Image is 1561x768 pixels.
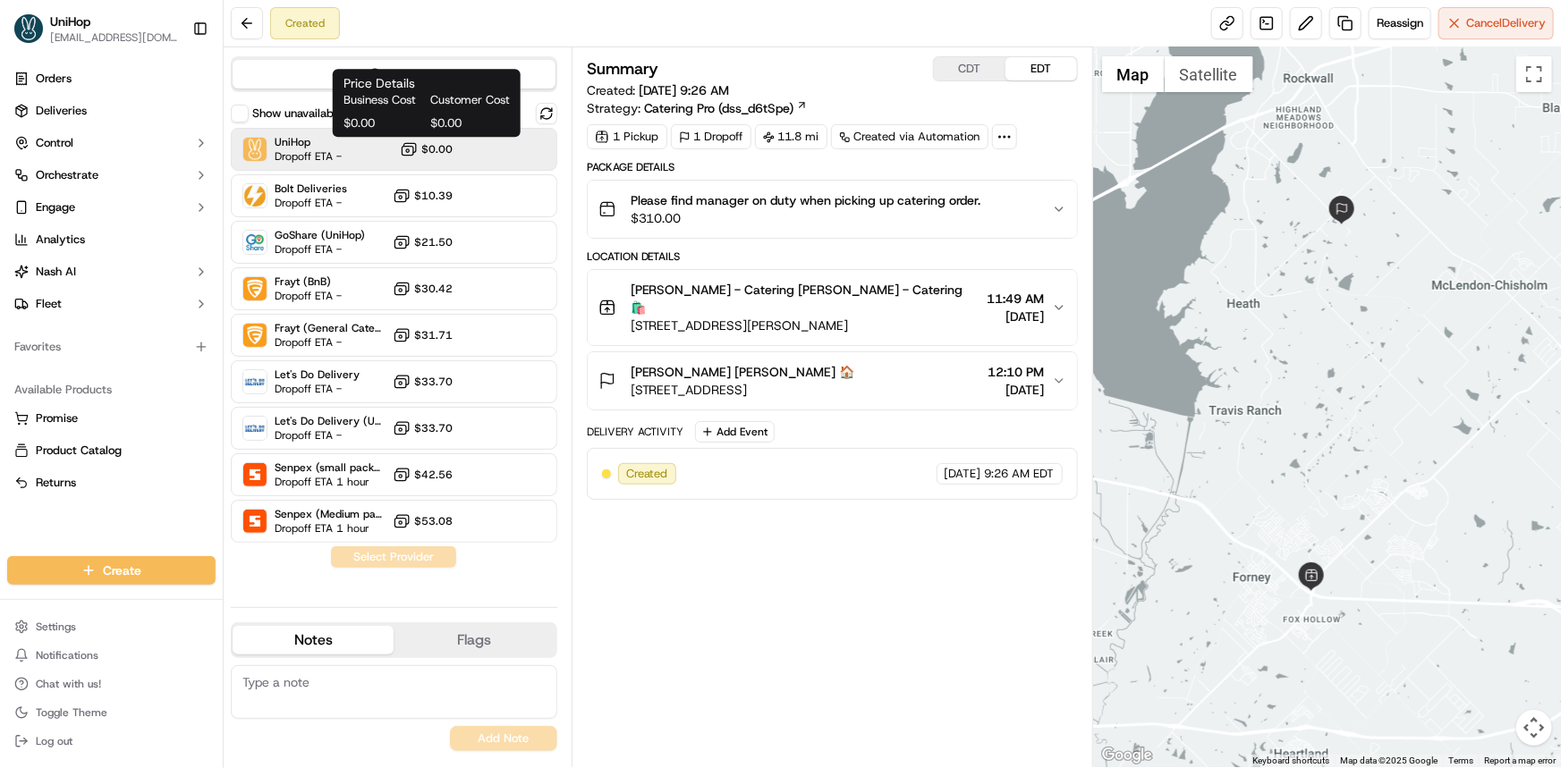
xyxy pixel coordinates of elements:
div: 📗 [18,401,32,416]
button: Fleet [7,290,216,318]
span: • [194,325,200,340]
button: Notes [233,626,394,654]
button: Returns [7,468,216,497]
button: Reassign [1369,7,1431,39]
button: Notifications [7,643,216,668]
span: Created: [587,81,730,99]
button: UniHop [50,13,90,30]
span: $33.70 [414,421,453,435]
h3: Summary [587,61,659,77]
button: Toggle Theme [7,700,216,725]
span: [DATE] [988,308,1045,325]
button: Show street map [1102,56,1165,92]
span: [DATE] [158,277,195,291]
button: $33.70 [393,373,453,391]
span: [STREET_ADDRESS] [631,381,855,399]
span: Dropoff ETA - [275,149,342,164]
span: Knowledge Base [36,400,137,418]
a: Promise [14,410,208,426]
button: Control [7,129,216,157]
button: Nash AI [7,257,216,286]
button: [PERSON_NAME] - Catering [PERSON_NAME] - Catering 🛍️[STREET_ADDRESS][PERSON_NAME]11:49 AM[DATE] [588,270,1077,345]
div: We're available if you need us! [81,189,246,203]
div: Available Products [7,376,216,404]
span: $53.08 [414,514,453,528]
span: $0.00 [430,115,510,131]
img: Let's Do Delivery [243,370,267,393]
div: Past conversations [18,232,120,247]
button: Engage [7,193,216,222]
span: UniHop [275,135,342,149]
div: Package Details [587,160,1078,174]
span: 9:26 AM EDT [985,466,1055,482]
a: 💻API Documentation [144,392,294,425]
span: $21.50 [414,235,453,249]
img: Let's Do Delivery (UniHop) [243,417,267,440]
span: $30.42 [414,282,453,296]
img: 1736555255976-a54dd68f-1ca7-489b-9aae-adbdc363a1c4 [36,326,50,341]
div: 1 Pickup [587,124,667,149]
span: 11:49 AM [988,290,1045,308]
div: Delivery Activity [587,425,684,439]
span: Returns [36,475,76,491]
button: $21.50 [393,233,453,251]
span: [DATE] [204,325,241,340]
span: Frayt (BnB) [275,274,342,289]
button: $0.00 [400,140,453,158]
button: CancelDelivery [1438,7,1554,39]
button: Flags [394,626,555,654]
span: [PERSON_NAME] - Catering [PERSON_NAME] - Catering 🛍️ [631,281,980,316]
button: See all [277,229,326,250]
a: Terms (opens in new tab) [1448,755,1473,765]
img: Senpex (Medium package / catering) [243,510,267,533]
span: Pylon [178,443,216,457]
span: Dropoff ETA - [275,289,342,303]
a: Orders [7,64,216,93]
span: Settings [36,620,76,634]
div: Created via Automation [831,124,988,149]
span: $42.56 [414,468,453,482]
span: [STREET_ADDRESS][PERSON_NAME] [631,316,980,334]
a: Analytics [7,225,216,254]
button: Keyboard shortcuts [1252,755,1329,767]
a: Returns [14,475,208,491]
span: Create [103,561,141,579]
span: Chat with us! [36,677,101,691]
span: API Documentation [169,400,287,418]
img: 4920774857489_3d7f54699973ba98c624_72.jpg [38,171,70,203]
span: [DATE] [945,466,981,482]
button: [EMAIL_ADDRESS][DOMAIN_NAME] [50,30,178,45]
label: Show unavailable [252,105,343,122]
button: [PERSON_NAME] [PERSON_NAME] 🏠[STREET_ADDRESS]12:10 PM[DATE] [588,352,1077,409]
button: Show satellite imagery [1165,56,1253,92]
span: $0.00 [421,142,453,156]
h1: Price Details [344,74,510,92]
p: Welcome 👋 [18,72,326,100]
button: Product Catalog [7,436,216,465]
span: Nash AI [36,264,76,280]
a: Open this area in Google Maps (opens a new window) [1098,744,1157,767]
span: Dropoff ETA - [275,196,347,210]
span: Please find manager on duty when picking up catering order. [631,191,981,209]
img: UniHop Internal Fleet [243,138,267,161]
span: [DATE] [988,381,1045,399]
a: Powered byPylon [126,443,216,457]
button: Create [7,556,216,585]
button: Add Event [695,421,775,443]
button: Map camera controls [1516,710,1552,746]
span: Control [36,135,73,151]
span: $33.70 [414,375,453,389]
span: Created [626,466,668,482]
span: Customer Cost [430,92,510,108]
img: GoShare (UniHop) [243,231,267,254]
img: Frayt (BnB) [243,277,267,300]
button: EDT [1005,57,1077,80]
button: $42.56 [393,466,453,484]
span: [PERSON_NAME] [PERSON_NAME] 🏠 [631,363,855,381]
button: $33.70 [393,419,453,437]
span: Dropoff ETA - [275,335,386,350]
span: Let's Do Delivery (UniHop) [275,414,386,428]
span: Product Catalog [36,443,122,459]
img: 1736555255976-a54dd68f-1ca7-489b-9aae-adbdc363a1c4 [18,171,50,203]
input: Got a question? Start typing here... [47,115,322,134]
